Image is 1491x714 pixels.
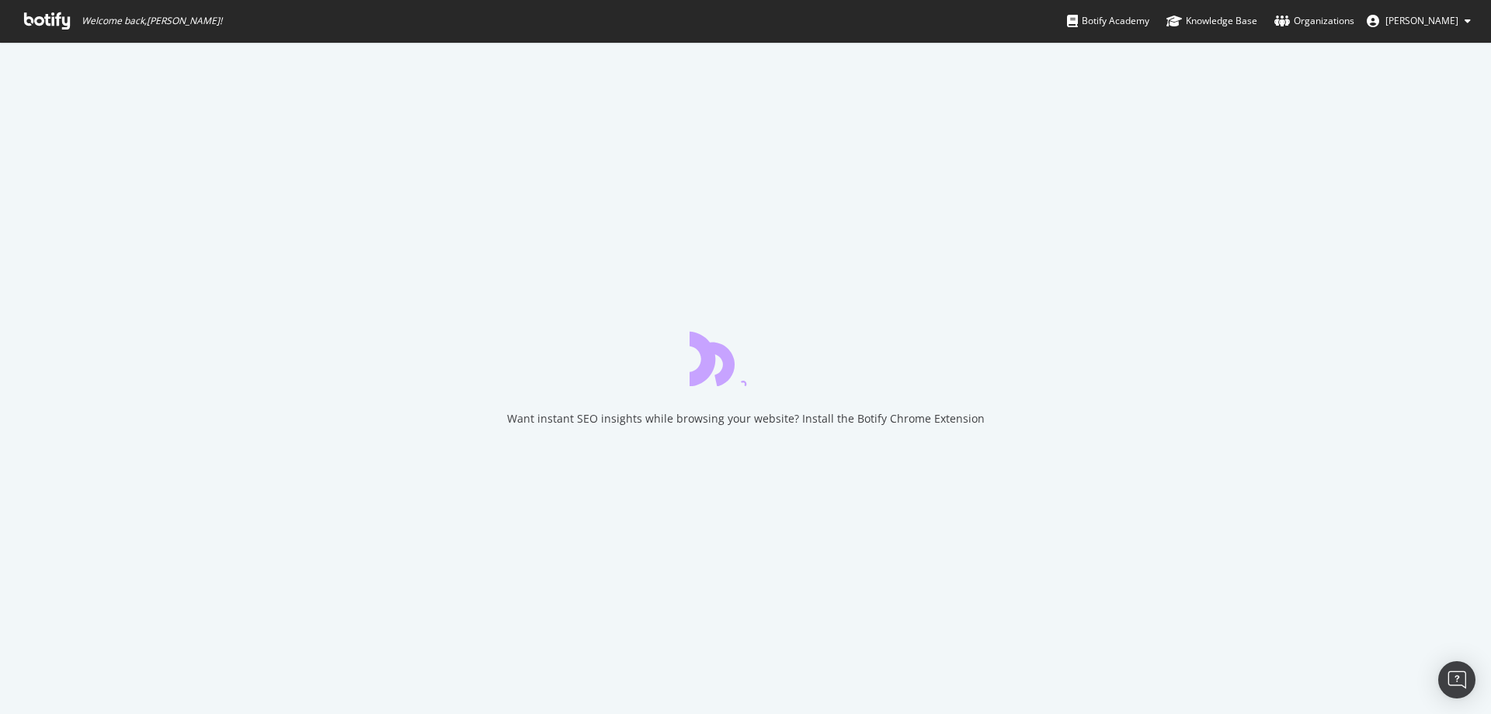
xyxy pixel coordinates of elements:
[1438,661,1475,698] div: Open Intercom Messenger
[507,411,985,427] div: Want instant SEO insights while browsing your website? Install the Botify Chrome Extension
[1274,13,1354,29] div: Organizations
[1166,13,1257,29] div: Knowledge Base
[1354,9,1483,33] button: [PERSON_NAME]
[82,15,222,27] span: Welcome back, [PERSON_NAME] !
[1067,13,1149,29] div: Botify Academy
[690,330,801,386] div: animation
[1385,14,1458,27] span: Joyce Sissi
